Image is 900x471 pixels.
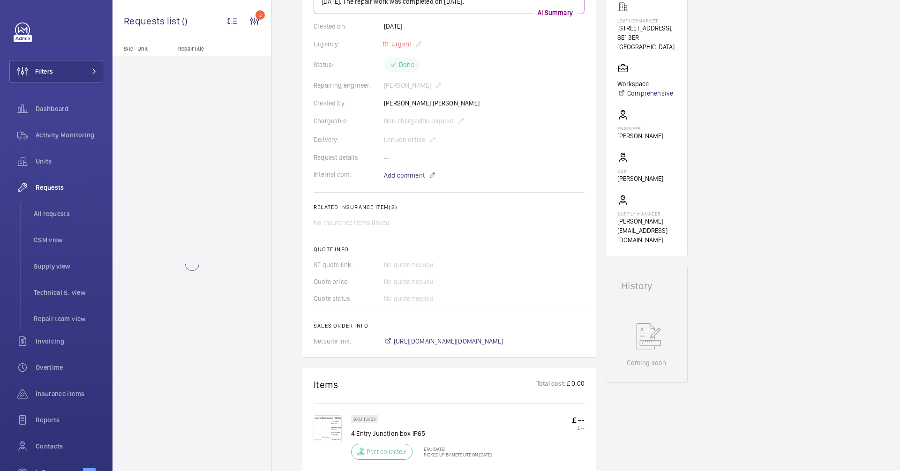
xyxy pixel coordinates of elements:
h2: Quote info [314,246,585,253]
h1: History [621,281,672,291]
button: Filters [9,60,103,82]
p: ETA: [DATE] [418,446,492,452]
p: Site - Unit [112,45,174,52]
p: Part collected [367,447,406,456]
p: Coming soon [627,358,666,367]
p: £ 0.00 [566,379,585,390]
p: [PERSON_NAME] [617,174,663,183]
span: Contacts [36,441,103,451]
p: Workspace [617,79,673,89]
span: Units [36,157,103,166]
p: Engineer [617,126,663,131]
span: All requests [34,209,103,218]
span: Add comment [384,171,425,180]
span: Overtime [36,363,103,372]
span: [URL][DOMAIN_NAME][DOMAIN_NAME] [394,336,503,346]
h2: Related insurance item(s) [314,204,585,210]
span: Technical S. view [34,288,103,297]
img: p7NHVtuLckXOGC5kncEvdbrxSjdd4qmnb_OaQk_ggWmrPPYQ.png [314,415,342,443]
span: CSM view [34,235,103,245]
span: Supply view [34,262,103,271]
p: CSM [617,168,663,174]
p: Supply manager [617,211,676,217]
p: Repair title [178,45,240,52]
p: £ -- [572,415,585,425]
a: Comprehensive [617,89,673,98]
p: Leathermarket [617,18,676,23]
span: Repair team view [34,314,103,323]
p: Total cost: [536,379,566,390]
span: Reports [36,415,103,425]
p: [PERSON_NAME][EMAIL_ADDRESS][DOMAIN_NAME] [617,217,676,245]
h1: Items [314,379,338,390]
span: Requests [36,183,103,192]
p: AI Summary [534,8,577,17]
a: [URL][DOMAIN_NAME][DOMAIN_NAME] [384,336,503,346]
p: [STREET_ADDRESS], [617,23,676,33]
span: Dashboard [36,104,103,113]
span: Requests list [124,15,182,27]
span: Filters [35,67,53,76]
span: Insurance items [36,389,103,398]
p: 4 Entry Junction box IP65 [351,429,492,438]
p: SKU 15433 [353,418,375,421]
p: Picked up by NetSuite on [DATE] [418,452,492,457]
span: Invoicing [36,336,103,346]
p: £ -- [572,425,585,431]
p: SE1 3ER [GEOGRAPHIC_DATA] [617,33,676,52]
span: Activity Monitoring [36,130,103,140]
h2: Sales order info [314,322,585,329]
p: [PERSON_NAME] [617,131,663,141]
